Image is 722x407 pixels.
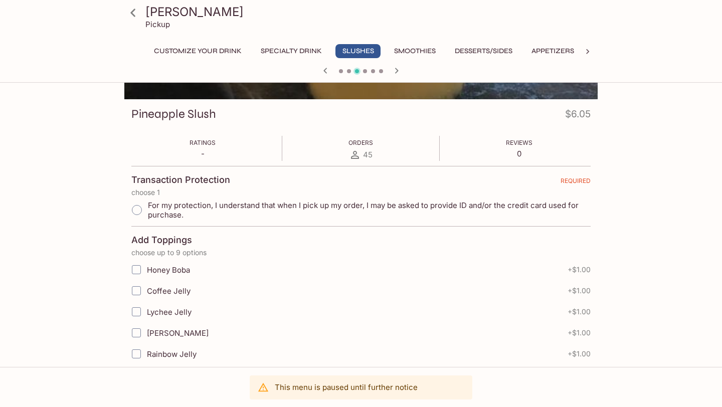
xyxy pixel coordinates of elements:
button: Desserts/Sides [449,44,518,58]
h3: Pineapple Slush [131,106,216,122]
span: Lychee Jelly [147,307,192,317]
button: Smoothies [389,44,441,58]
h4: Transaction Protection [131,174,230,185]
h4: Add Toppings [131,235,192,246]
span: [PERSON_NAME] [147,328,209,338]
span: Honey Boba [147,265,190,275]
span: Coffee Jelly [147,286,191,296]
span: REQUIRED [561,177,591,188]
p: This menu is paused until further notice [275,382,418,392]
span: + $1.00 [568,329,591,337]
button: Appetizers [526,44,580,58]
p: 0 [506,149,532,158]
button: Specialty Drink [255,44,327,58]
span: + $1.00 [568,266,591,274]
span: For my protection, I understand that when I pick up my order, I may be asked to provide ID and/or... [148,200,583,220]
span: Orders [348,139,373,146]
button: Slushes [335,44,381,58]
span: Ratings [190,139,216,146]
span: Reviews [506,139,532,146]
button: Customize Your Drink [148,44,247,58]
span: + $1.00 [568,350,591,358]
h4: $6.05 [565,106,591,126]
h3: [PERSON_NAME] [145,4,594,20]
span: 45 [363,150,373,159]
p: - [190,149,216,158]
span: Rainbow Jelly [147,349,197,359]
p: choose up to 9 options [131,249,591,257]
p: choose 1 [131,188,591,196]
p: Pickup [145,20,170,29]
span: + $1.00 [568,308,591,316]
span: + $1.00 [568,287,591,295]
